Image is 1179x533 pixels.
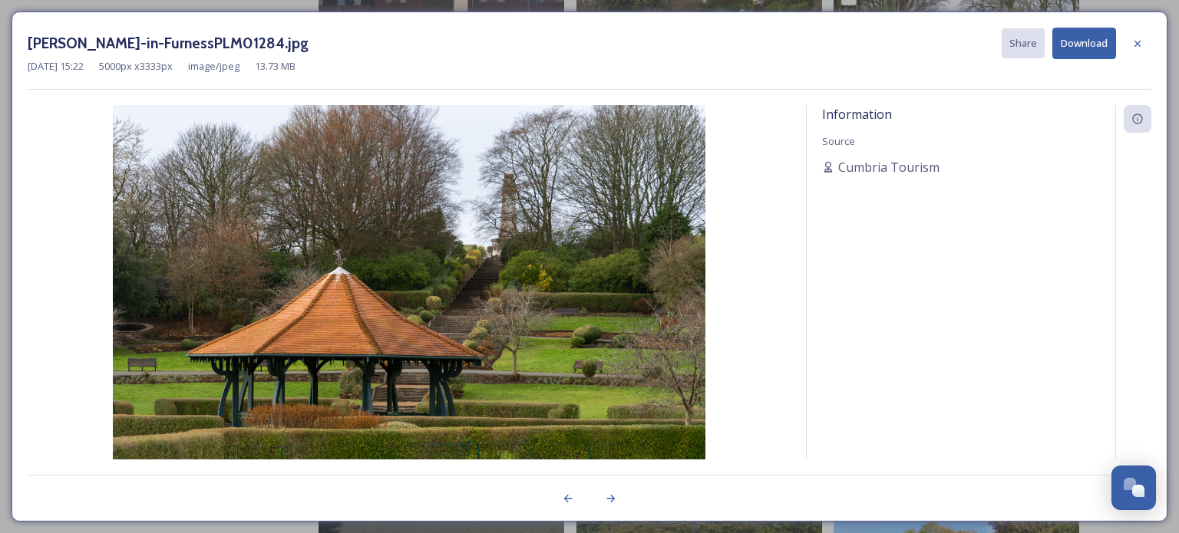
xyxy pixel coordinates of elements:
[822,106,892,123] span: Information
[255,59,296,74] span: 13.73 MB
[99,59,173,74] span: 5000 px x 3333 px
[1111,466,1156,510] button: Open Chat
[28,105,791,500] img: Barrow-in-FurnessPLM01284.jpg
[28,32,309,54] h3: [PERSON_NAME]-in-FurnessPLM01284.jpg
[28,59,84,74] span: [DATE] 15:22
[1052,28,1116,59] button: Download
[1002,28,1045,58] button: Share
[188,59,239,74] span: image/jpeg
[838,158,940,176] span: Cumbria Tourism
[822,134,855,148] span: Source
